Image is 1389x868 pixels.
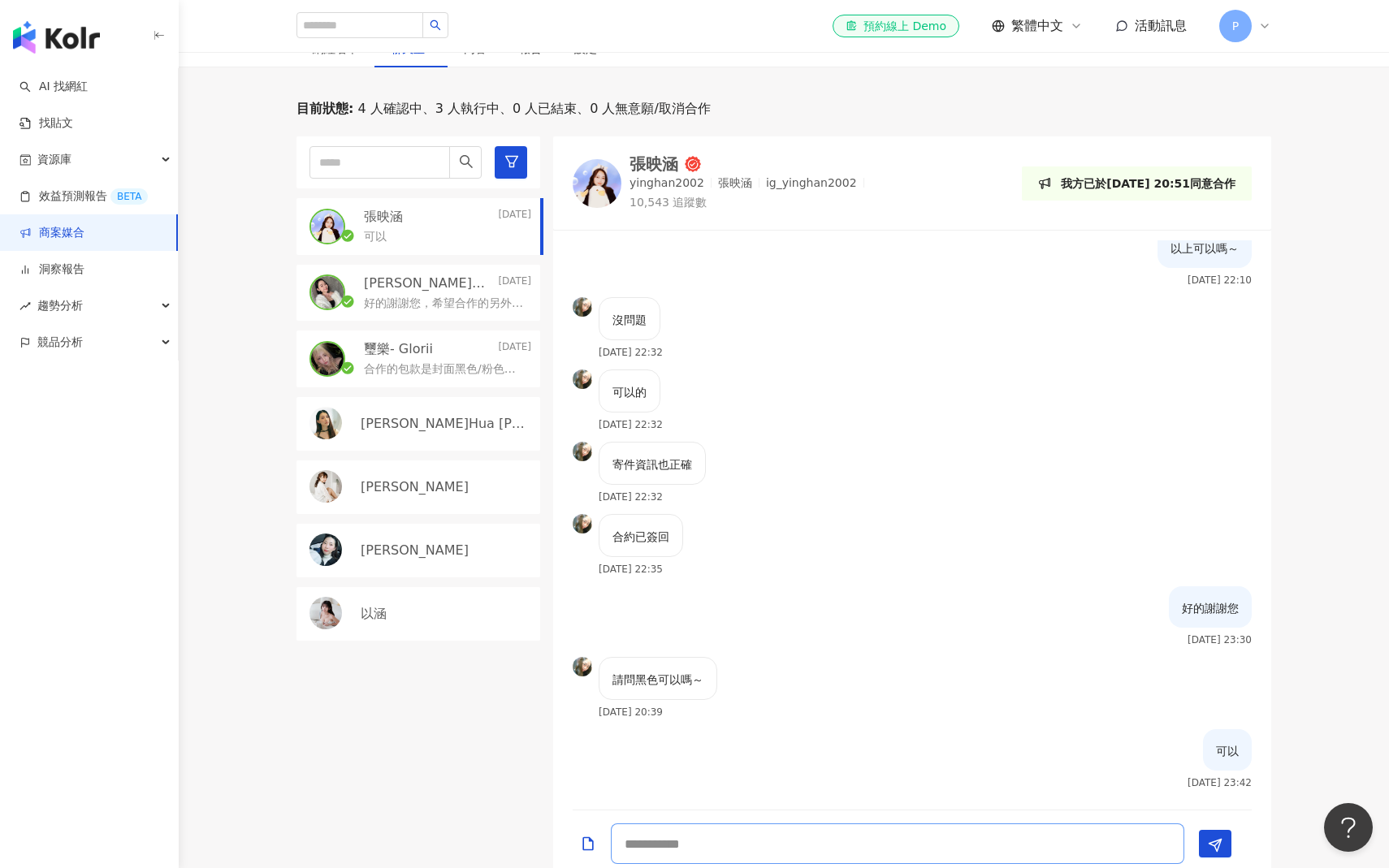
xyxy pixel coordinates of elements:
[309,470,342,503] img: KOL Avatar
[573,657,592,676] img: KOL Avatar
[361,605,387,623] p: 以涵
[364,296,525,312] p: 好的謝謝您，希望合作的另外一個產品是編號 ￼【65251740】謝謝
[612,383,647,401] p: 可以的
[1011,17,1063,35] span: 繁體中文
[612,311,647,329] p: 沒問題
[580,824,596,862] button: Add a file
[498,208,531,226] p: [DATE]
[37,324,83,361] span: 競品分析
[13,21,100,54] img: logo
[19,115,73,132] a: 找貼文
[833,15,959,37] a: 預約線上 Demo
[19,225,84,241] a: 商案媒合
[391,43,431,54] span: 聊天室
[364,340,433,358] p: 璽樂- Glorii
[1188,634,1252,646] p: [DATE] 23:30
[1135,18,1187,33] span: 活動訊息
[364,274,495,292] p: [PERSON_NAME]逼逼的吃喝玩樂
[599,347,663,358] p: [DATE] 22:32
[599,706,663,718] p: [DATE] 20:39
[1061,175,1235,192] p: 我方已於[DATE] 20:51同意合作
[573,369,592,389] img: KOL Avatar
[19,79,88,95] a: searchAI 找網紅
[498,274,531,292] p: [DATE]
[311,210,344,243] img: KOL Avatar
[599,419,663,430] p: [DATE] 22:32
[309,533,342,566] img: KOL Avatar
[309,597,342,629] img: KOL Avatar
[573,159,621,208] img: KOL Avatar
[364,229,387,245] p: 可以
[364,208,403,226] p: 張映涵
[1188,777,1252,788] p: [DATE] 23:42
[599,564,663,575] p: [DATE] 22:35
[612,528,669,546] p: 合約已簽回
[630,175,704,192] p: yinghan2002
[599,491,663,503] p: [DATE] 22:32
[573,297,592,317] img: KOL Avatar
[1188,274,1252,286] p: [DATE] 22:10
[309,407,342,439] img: KOL Avatar
[573,514,592,533] img: KOL Avatar
[296,100,353,118] p: 目前狀態 :
[612,456,692,473] p: 寄件資訊也正確
[361,478,469,496] p: [PERSON_NAME]
[311,343,344,375] img: KOL Avatar
[1199,830,1231,857] button: Send
[846,18,946,34] div: 預約線上 Demo
[1216,742,1239,760] p: 可以
[1232,17,1239,35] span: P
[19,261,84,278] a: 洞察報告
[37,141,71,178] span: 資源庫
[19,188,148,205] a: 效益預測報告BETA
[361,415,528,433] p: [PERSON_NAME]Hua [PERSON_NAME]
[459,154,474,169] span: search
[1170,240,1239,257] p: 以上可以嗎～
[718,175,752,192] p: 張映涵
[361,542,469,559] p: [PERSON_NAME]
[573,156,871,210] a: KOL Avatar張映涵yinghan2002張映涵ig_yinghan200210,543 追蹤數
[504,154,519,169] span: filter
[19,300,31,312] span: rise
[630,195,871,211] p: 10,543 追蹤數
[311,276,344,309] img: KOL Avatar
[612,671,703,689] p: 請問黑色可以嗎～
[766,175,857,192] p: ig_yinghan2002
[37,287,83,324] span: 趨勢分析
[498,340,531,358] p: [DATE]
[1324,803,1373,852] iframe: Help Scout Beacon - Open
[353,100,710,118] span: 4 人確認中、3 人執行中、0 人已結束、0 人無意願/取消合作
[573,442,592,461] img: KOL Avatar
[1182,599,1239,617] p: 好的謝謝您
[430,19,441,31] span: search
[364,361,525,378] p: 合作的包款是封面黑色/粉色那款嗎，謝謝🤍✨
[630,156,678,172] div: 張映涵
